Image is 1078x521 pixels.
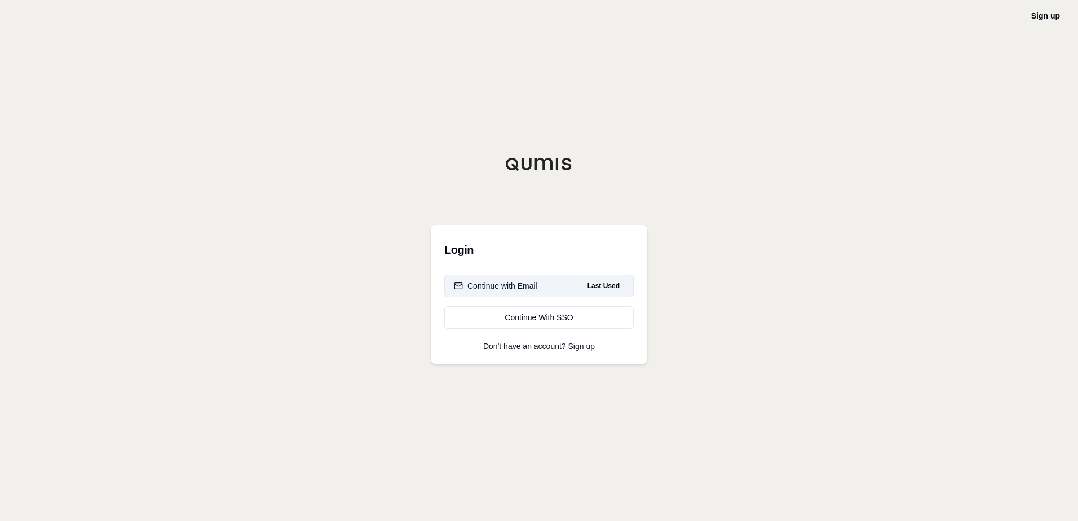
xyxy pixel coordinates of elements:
[444,342,634,350] p: Don't have an account?
[1031,11,1060,20] a: Sign up
[454,280,537,292] div: Continue with Email
[505,157,573,171] img: Qumis
[444,275,634,297] button: Continue with EmailLast Used
[568,342,595,351] a: Sign up
[444,239,634,261] h3: Login
[583,279,624,293] span: Last Used
[444,306,634,329] a: Continue With SSO
[454,312,624,323] div: Continue With SSO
